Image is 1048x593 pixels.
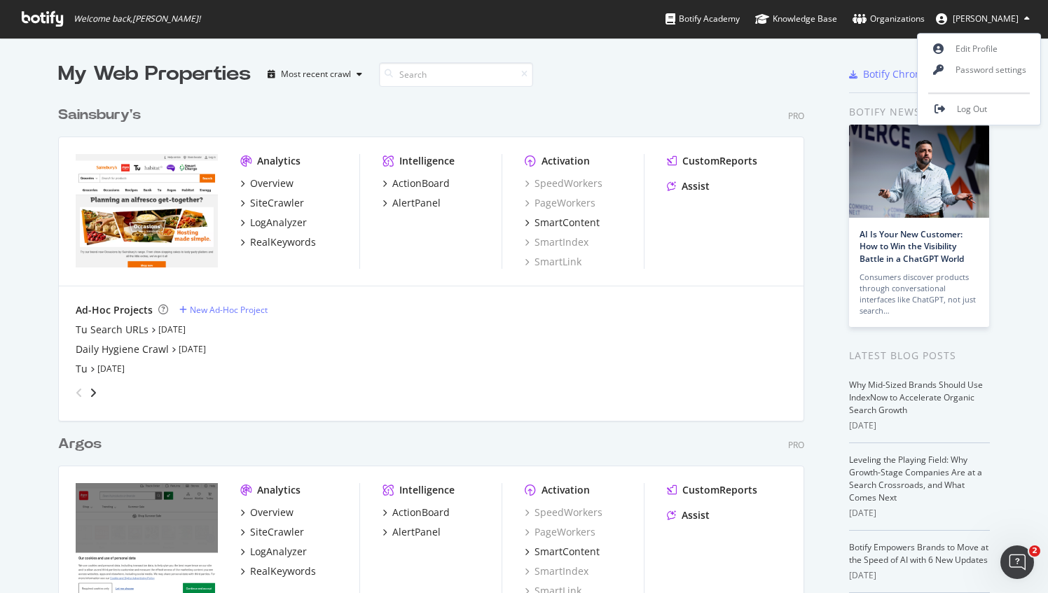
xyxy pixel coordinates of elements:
img: *.sainsburys.co.uk/ [76,154,218,267]
a: AlertPanel [382,196,441,210]
div: LogAnalyzer [250,545,307,559]
div: SiteCrawler [250,196,304,210]
a: Argos [58,434,107,454]
a: Sainsbury's [58,105,146,125]
div: Pro [788,439,804,451]
div: Knowledge Base [755,12,837,26]
div: Botify Chrome Plugin [863,67,962,81]
iframe: Intercom live chat [1000,545,1034,579]
div: ActionBoard [392,505,450,519]
a: SmartIndex [525,235,588,249]
a: Daily Hygiene Crawl [76,342,169,356]
span: James Edwards [953,13,1019,25]
a: Botify Empowers Brands to Move at the Speed of AI with 6 New Updates [849,541,988,566]
a: RealKeywords [240,564,316,578]
a: SpeedWorkers [525,505,602,519]
span: Log Out [957,104,987,116]
div: Botify Academy [666,12,740,26]
a: AlertPanel [382,525,441,539]
div: angle-left [70,382,88,404]
button: [PERSON_NAME] [925,8,1041,30]
a: Assist [667,179,710,193]
div: CustomReports [682,483,757,497]
a: Overview [240,505,294,519]
div: ActionBoard [392,176,450,190]
a: [DATE] [179,343,206,355]
div: SpeedWorkers [525,176,602,190]
div: Organizations [853,12,925,26]
div: Intelligence [399,483,455,497]
a: RealKeywords [240,235,316,249]
a: ActionBoard [382,505,450,519]
a: SmartLink [525,255,581,269]
div: SmartContent [535,545,600,559]
div: SmartContent [535,216,600,230]
div: Activation [542,483,590,497]
a: Leveling the Playing Field: Why Growth-Stage Companies Are at a Search Crossroads, and What Comes... [849,454,982,503]
div: RealKeywords [250,235,316,249]
a: Assist [667,508,710,522]
div: Activation [542,154,590,168]
div: Overview [250,176,294,190]
div: AlertPanel [392,525,441,539]
div: Assist [682,179,710,193]
a: Log Out [918,99,1040,120]
div: [DATE] [849,569,990,582]
div: Botify news [849,104,990,120]
button: Most recent crawl [262,63,368,85]
span: 2 [1029,545,1040,557]
a: Edit Profile [918,39,1040,60]
div: RealKeywords [250,564,316,578]
div: SiteCrawler [250,525,304,539]
a: [DATE] [158,323,186,335]
a: Overview [240,176,294,190]
div: Latest Blog Posts [849,348,990,363]
div: [DATE] [849,507,990,519]
div: Intelligence [399,154,455,168]
div: Most recent crawl [281,70,351,78]
div: [DATE] [849,419,990,432]
a: Why Mid-Sized Brands Should Use IndexNow to Accelerate Organic Search Growth [849,379,983,416]
a: PageWorkers [525,196,595,210]
a: SmartContent [525,216,600,230]
div: Consumers discover products through conversational interfaces like ChatGPT, not just search… [860,272,979,316]
a: SiteCrawler [240,196,304,210]
a: LogAnalyzer [240,216,307,230]
a: [DATE] [97,363,125,375]
a: PageWorkers [525,525,595,539]
div: Overview [250,505,294,519]
div: Analytics [257,154,301,168]
div: Sainsbury's [58,105,141,125]
a: AI Is Your New Customer: How to Win the Visibility Battle in a ChatGPT World [860,228,964,264]
input: Search [379,62,533,87]
a: SmartContent [525,545,600,559]
div: Ad-Hoc Projects [76,303,153,317]
a: CustomReports [667,483,757,497]
img: AI Is Your New Customer: How to Win the Visibility Battle in a ChatGPT World [849,125,989,218]
div: My Web Properties [58,60,251,88]
div: angle-right [88,386,98,400]
a: Tu [76,362,88,376]
a: CustomReports [667,154,757,168]
a: New Ad-Hoc Project [179,304,268,316]
span: Welcome back, [PERSON_NAME] ! [74,13,200,25]
a: Password settings [918,60,1040,81]
div: Analytics [257,483,301,497]
a: SmartIndex [525,564,588,578]
div: CustomReports [682,154,757,168]
a: LogAnalyzer [240,545,307,559]
a: Botify Chrome Plugin [849,67,962,81]
div: Assist [682,508,710,522]
a: Tu Search URLs [76,323,149,337]
div: New Ad-Hoc Project [190,304,268,316]
a: ActionBoard [382,176,450,190]
div: LogAnalyzer [250,216,307,230]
